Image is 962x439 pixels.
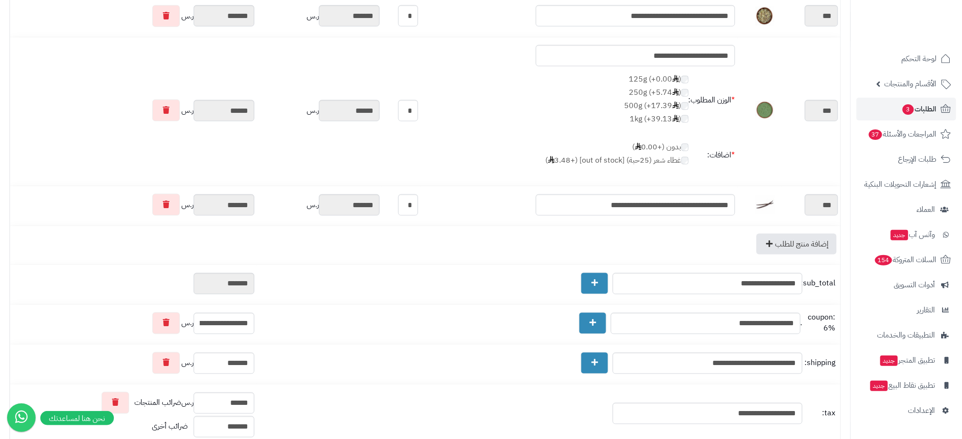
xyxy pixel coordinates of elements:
div: ر.س [259,194,380,216]
span: السلات المتروكة [874,253,937,266]
span: coupon: 6% [805,312,836,334]
a: لوحة التحكم [857,47,956,70]
span: ضرائب المنتجات [134,398,181,409]
a: وآتس آبجديد [857,223,956,246]
div: ر.س [259,5,380,27]
a: تطبيق المتجرجديد [857,349,956,372]
span: أدوات التسويق [894,278,935,292]
a: المراجعات والأسئلة37 [857,123,956,146]
td: اضافات: [689,134,735,176]
span: 37 [869,129,882,140]
label: 500g (+17.39 ) [546,101,689,111]
span: وآتس آب [890,228,935,241]
span: تطبيق المتجر [879,354,935,367]
div: ر.س [12,392,254,414]
div: . [259,312,838,334]
input: 1kg (+39.13) [682,115,689,123]
a: إشعارات التحويلات البنكية [857,173,956,196]
a: طلبات الإرجاع [857,148,956,171]
a: التقارير [857,299,956,321]
span: جديد [870,381,888,391]
label: 125g (+0.00 ) [546,74,689,85]
img: 1690052262-Seder%20Leaves%20Powder%20Organic-40x40.jpg [756,101,775,120]
div: ر.س [12,312,254,334]
span: الأقسام والمنتجات [885,77,937,91]
span: تطبيق نقاط البيع [869,379,935,392]
span: إشعارات التحويلات البنكية [865,178,937,191]
div: ر.س [12,352,254,374]
span: جديد [891,230,908,240]
input: 250g (+5.74) [682,89,689,97]
label: 1kg (+39.13 ) [546,114,689,125]
span: لوحة التحكم [902,52,937,65]
input: بدون (+0.00) [682,144,689,151]
span: sub_total: [805,278,836,289]
span: المراجعات والأسئلة [868,128,937,141]
a: التطبيقات والخدمات [857,324,956,347]
a: تطبيق نقاط البيعجديد [857,374,956,397]
span: التطبيقات والخدمات [878,329,935,342]
a: العملاء [857,198,956,221]
span: tax: [805,408,836,419]
span: الطلبات [902,102,937,116]
input: غطاء شعر (25حبة) [out of stock] (+3.48) [682,157,689,165]
a: الإعدادات [857,399,956,422]
span: جديد [880,356,898,366]
a: إضافة منتج للطلب [757,234,837,255]
span: shipping: [805,358,836,369]
label: غطاء شعر (25حبة) [out of stock] (+3.48 ) [546,155,689,166]
span: الإعدادات [908,404,935,417]
div: ر.س [259,100,380,121]
span: طلبات الإرجاع [898,153,937,166]
span: العملاء [917,203,935,216]
div: ر.س [12,100,254,121]
span: ضرائب أخرى [152,421,188,432]
label: بدون (+0.00 ) [546,142,689,153]
span: 3 [903,104,914,115]
input: 500g (+17.39) [682,102,689,110]
a: الطلبات3 [857,98,956,120]
div: ر.س [12,194,254,216]
label: 250g (+5.74 ) [546,87,689,98]
img: 1692953753-Java%20Vanilla-40x40.jpg [756,195,775,214]
span: التقارير [917,303,935,317]
td: الوزن المطلوب: [689,66,735,134]
input: 125g (+0.00) [682,76,689,83]
a: أدوات التسويق [857,274,956,296]
img: 1677341865-Frankincense,%20Hojari,%20Grade%20A-40x40.jpg [756,7,775,26]
a: السلات المتروكة154 [857,248,956,271]
div: ر.س [12,5,254,27]
span: 154 [875,255,892,265]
